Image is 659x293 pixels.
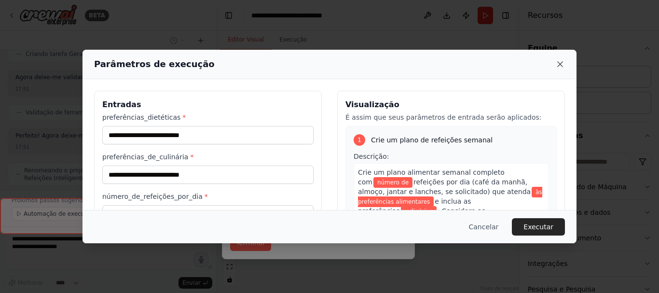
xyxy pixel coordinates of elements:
[405,208,433,215] font: culinárias
[358,187,542,207] span: Variável: preferências_dietéticas
[345,113,542,121] font: É assim que seus parâmetros de entrada serão aplicados:
[373,177,412,188] span: Variável: número_de_refeições_por_dia
[461,218,507,236] button: Cancelar
[345,100,399,109] font: Visualização
[102,153,188,161] font: preferências_de_culinária
[469,223,499,231] font: Cancelar
[371,136,493,144] font: Crie um plano de refeições semanal
[354,153,389,160] font: Descrição:
[358,178,531,195] font: refeições por dia (café da manhã, almoço, jantar e lanches, se solicitado) que atenda
[523,223,553,231] font: Executar
[102,113,180,121] font: preferências_dietéticas
[102,193,203,200] font: número_de_refeições_por_dia
[358,168,505,186] font: Crie um plano alimentar semanal completo com
[401,206,437,217] span: Variável: cuisine_preferences
[102,100,141,109] font: Entradas
[512,218,565,236] button: Executar
[94,59,215,69] font: Parâmetros de execução
[377,179,409,186] font: número de
[357,137,361,143] font: 1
